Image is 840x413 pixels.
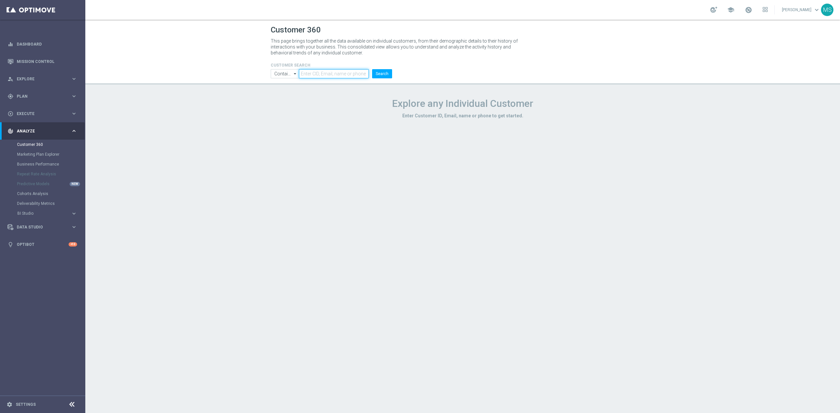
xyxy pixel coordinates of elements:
[71,93,77,99] i: keyboard_arrow_right
[17,191,68,196] a: Cohorts Analysis
[71,210,77,217] i: keyboard_arrow_right
[781,5,821,15] a: [PERSON_NAME]keyboard_arrow_down
[271,38,523,56] p: This page brings together all the data available on individual customers, from their demographic ...
[17,152,68,157] a: Marketing Plan Explorer
[17,142,68,147] a: Customer 360
[17,169,85,179] div: Repeat Rate Analysis
[7,42,77,47] button: equalizer Dashboard
[8,41,13,47] i: equalizer
[17,225,71,229] span: Data Studio
[16,403,36,406] a: Settings
[7,242,77,247] button: lightbulb Optibot +10
[8,224,71,230] div: Data Studio
[17,35,77,53] a: Dashboard
[271,69,299,78] input: Contains
[17,94,71,98] span: Plan
[17,149,85,159] div: Marketing Plan Explorer
[8,93,71,99] div: Plan
[71,76,77,82] i: keyboard_arrow_right
[17,211,71,215] div: BI Studio
[7,94,77,99] button: gps_fixed Plan keyboard_arrow_right
[17,77,71,81] span: Explore
[17,211,64,215] span: BI Studio
[299,69,369,78] input: Enter CID, Email, name or phone
[372,69,392,78] button: Search
[292,69,299,78] i: arrow_drop_down
[727,6,734,13] span: school
[17,162,68,167] a: Business Performance
[17,159,85,169] div: Business Performance
[17,179,85,189] div: Predictive Models
[17,129,71,133] span: Analyze
[17,199,85,208] div: Deliverability Metrics
[7,59,77,64] button: Mission Control
[7,111,77,116] button: play_circle_outline Execute keyboard_arrow_right
[17,53,77,70] a: Mission Control
[17,211,77,216] button: BI Studio keyboard_arrow_right
[71,128,77,134] i: keyboard_arrow_right
[8,242,13,247] i: lightbulb
[69,242,77,246] div: +10
[17,236,69,253] a: Optibot
[8,128,13,134] i: track_changes
[8,93,13,99] i: gps_fixed
[7,76,77,82] button: person_search Explore keyboard_arrow_right
[71,110,77,117] i: keyboard_arrow_right
[7,225,77,230] button: Data Studio keyboard_arrow_right
[17,189,85,199] div: Cohorts Analysis
[8,76,71,82] div: Explore
[821,4,833,16] div: MS
[8,128,71,134] div: Analyze
[271,98,655,109] h1: Explore any Individual Customer
[17,208,85,218] div: BI Studio
[70,182,80,186] div: NEW
[8,53,77,70] div: Mission Control
[71,224,77,230] i: keyboard_arrow_right
[8,111,71,117] div: Execute
[8,236,77,253] div: Optibot
[17,201,68,206] a: Deliverability Metrics
[813,6,820,13] span: keyboard_arrow_down
[271,25,655,35] h1: Customer 360
[271,63,392,68] h4: CUSTOMER SEARCH
[7,402,12,407] i: settings
[17,112,71,116] span: Execute
[8,111,13,117] i: play_circle_outline
[17,140,85,149] div: Customer 360
[8,76,13,82] i: person_search
[8,35,77,53] div: Dashboard
[271,113,655,119] h3: Enter Customer ID, Email, name or phone to get started.
[7,128,77,134] button: track_changes Analyze keyboard_arrow_right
